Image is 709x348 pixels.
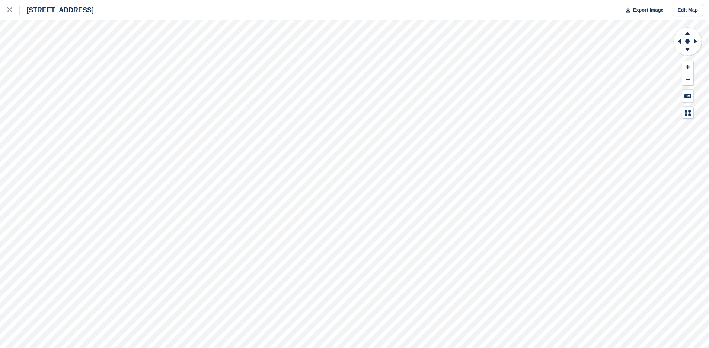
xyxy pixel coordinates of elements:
[682,73,693,86] button: Zoom Out
[621,4,664,16] button: Export Image
[682,61,693,73] button: Zoom In
[682,90,693,102] button: Keyboard Shortcuts
[673,4,703,16] a: Edit Map
[633,6,663,14] span: Export Image
[682,107,693,119] button: Map Legend
[20,6,94,15] div: [STREET_ADDRESS]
